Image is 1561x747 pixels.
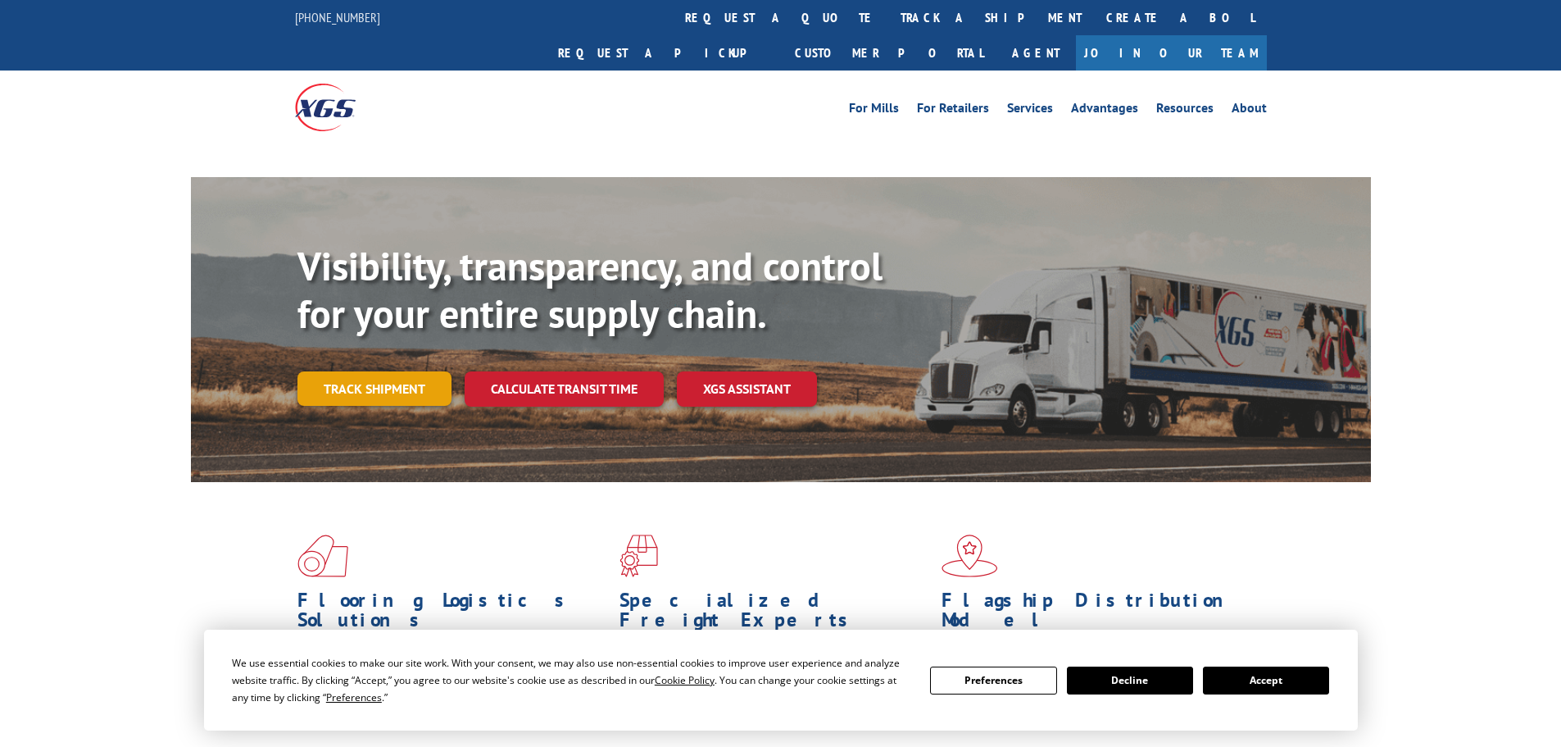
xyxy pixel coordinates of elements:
[930,667,1056,695] button: Preferences
[1007,102,1053,120] a: Services
[996,35,1076,71] a: Agent
[232,654,910,706] div: We use essential cookies to make our site work. With your consent, we may also use non-essential ...
[1076,35,1267,71] a: Join Our Team
[297,590,607,638] h1: Flooring Logistics Solutions
[204,630,1358,731] div: Cookie Consent Prompt
[1232,102,1267,120] a: About
[655,673,715,687] span: Cookie Policy
[677,371,817,407] a: XGS ASSISTANT
[297,371,452,406] a: Track shipment
[295,9,380,25] a: [PHONE_NUMBER]
[297,240,883,339] b: Visibility, transparency, and control for your entire supply chain.
[465,371,664,407] a: Calculate transit time
[1071,102,1138,120] a: Advantages
[619,590,929,638] h1: Specialized Freight Experts
[942,535,998,577] img: xgs-icon-flagship-distribution-model-red
[326,690,382,704] span: Preferences
[917,102,989,120] a: For Retailers
[942,590,1251,638] h1: Flagship Distribution Model
[1156,102,1214,120] a: Resources
[1067,667,1193,695] button: Decline
[1203,667,1329,695] button: Accept
[849,102,899,120] a: For Mills
[619,535,658,577] img: xgs-icon-focused-on-flooring-red
[297,535,348,577] img: xgs-icon-total-supply-chain-intelligence-red
[546,35,783,71] a: Request a pickup
[783,35,996,71] a: Customer Portal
